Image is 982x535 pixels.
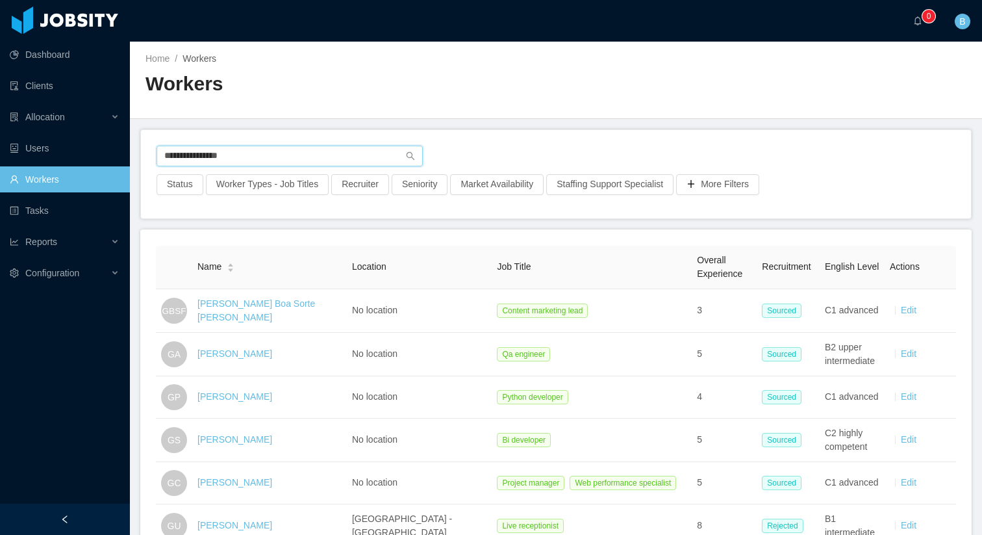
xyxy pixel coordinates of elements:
td: 3 [692,289,757,333]
button: Staffing Support Specialist [546,174,674,195]
span: Sourced [762,476,801,490]
span: Allocation [25,112,65,122]
a: [PERSON_NAME] [197,391,272,402]
span: Bi developer [497,433,551,447]
a: icon: profileTasks [10,198,120,224]
button: Status [157,174,203,195]
span: Web performance specialist [570,476,676,490]
span: Sourced [762,304,801,318]
span: Live receptionist [497,519,564,533]
span: GC [168,470,181,496]
button: Worker Types - Job Titles [206,174,329,195]
td: No location [347,376,492,419]
a: Home [145,53,170,64]
a: icon: auditClients [10,73,120,99]
a: icon: pie-chartDashboard [10,42,120,68]
a: Edit [901,477,916,488]
a: Rejected [762,520,808,530]
td: 5 [692,419,757,462]
a: Edit [901,391,916,402]
td: No location [347,333,492,376]
span: Job Title [497,261,531,272]
span: Name [197,260,221,274]
a: Sourced [762,477,807,488]
a: [PERSON_NAME] [197,520,272,530]
td: C2 highly competent [820,419,885,462]
span: GS [168,427,181,453]
a: Edit [901,520,916,530]
sup: 0 [922,10,935,23]
button: Recruiter [331,174,389,195]
button: icon: plusMore Filters [676,174,759,195]
td: 5 [692,462,757,504]
a: [PERSON_NAME] Boa Sorte [PERSON_NAME] [197,298,315,322]
a: icon: userWorkers [10,166,120,192]
span: GP [168,384,181,410]
i: icon: setting [10,268,19,278]
td: C1 advanced [820,462,885,504]
i: icon: line-chart [10,237,19,246]
span: Overall Experience [697,255,742,279]
span: Configuration [25,268,79,278]
i: icon: caret-down [227,267,234,270]
span: Recruitment [762,261,811,272]
button: Seniority [392,174,447,195]
span: Location [352,261,386,272]
span: Rejected [762,519,803,533]
a: Sourced [762,391,807,402]
span: Project manager [497,476,564,490]
a: Edit [901,434,916,445]
span: Python developer [497,390,568,404]
td: B2 upper intermediate [820,333,885,376]
span: Workers [183,53,216,64]
a: [PERSON_NAME] [197,477,272,488]
span: Reports [25,237,57,247]
a: Sourced [762,305,807,315]
td: No location [347,462,492,504]
button: Market Availability [450,174,544,195]
span: GBSF [162,298,186,323]
span: B [959,14,965,29]
i: icon: bell [913,16,922,25]
i: icon: caret-up [227,262,234,266]
a: icon: robotUsers [10,135,120,161]
td: C1 advanced [820,289,885,333]
td: 5 [692,333,757,376]
span: / [175,53,177,64]
span: Sourced [762,347,801,361]
span: Actions [890,261,920,272]
span: Qa engineer [497,347,550,361]
i: icon: solution [10,112,19,122]
span: GA [168,341,181,367]
a: Edit [901,305,916,315]
span: Content marketing lead [497,304,588,318]
td: C1 advanced [820,376,885,419]
td: No location [347,419,492,462]
h2: Workers [145,71,556,98]
a: Sourced [762,348,807,359]
span: Sourced [762,433,801,447]
i: icon: search [406,151,415,161]
a: [PERSON_NAME] [197,434,272,445]
span: Sourced [762,390,801,404]
a: [PERSON_NAME] [197,348,272,359]
div: Sort [227,261,234,270]
td: 4 [692,376,757,419]
td: No location [347,289,492,333]
span: English Level [825,261,879,272]
a: Sourced [762,434,807,445]
a: Edit [901,348,916,359]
